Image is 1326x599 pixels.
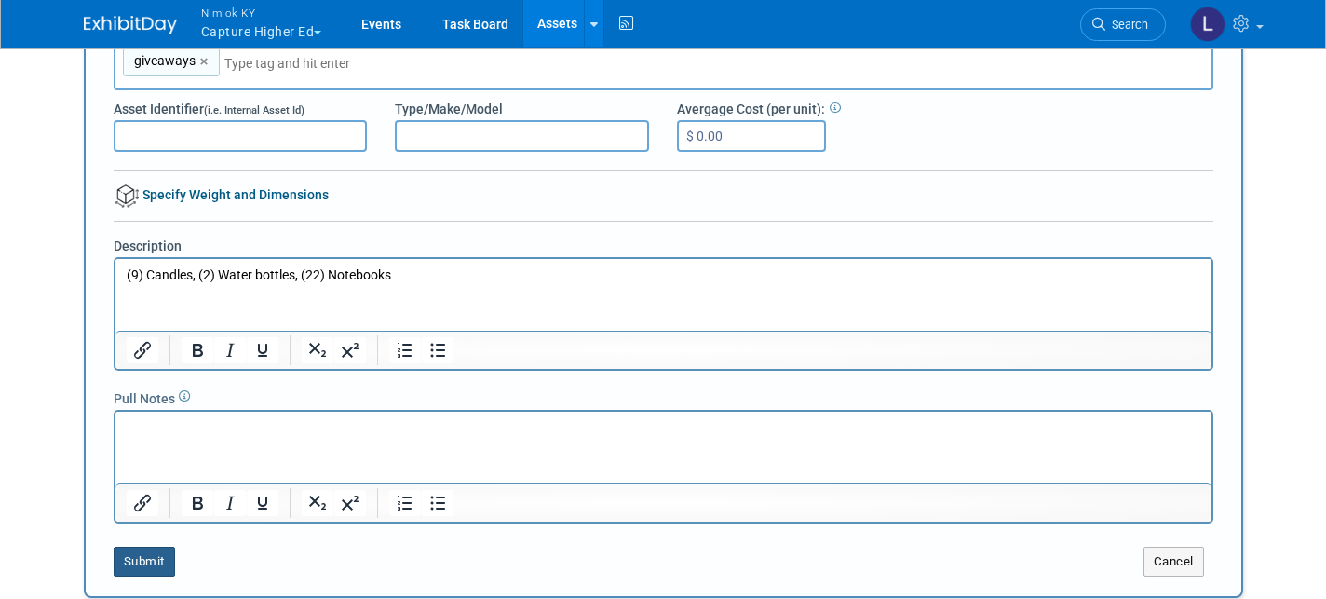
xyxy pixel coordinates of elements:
iframe: Rich Text Area [115,259,1211,331]
span: giveaways [130,51,196,70]
button: Subscript [302,490,333,516]
a: Search [1080,8,1166,41]
span: Nimlok KY [201,3,322,22]
button: Numbered list [389,337,421,363]
span: Avergage Cost (per unit): [677,102,825,116]
a: Specify Weight and Dimensions [114,187,329,202]
div: Pull Notes [114,385,1213,408]
label: Asset Identifier [114,100,304,118]
a: × [200,51,212,73]
button: Superscript [334,490,366,516]
button: Bullet list [422,337,453,363]
iframe: Rich Text Area [115,412,1211,483]
input: Type tag and hit enter [224,54,485,73]
label: Type/Make/Model [395,100,503,118]
span: Search [1105,18,1148,32]
button: Cancel [1143,547,1204,577]
label: Description [114,237,182,255]
button: Bold [182,337,213,363]
button: Bullet list [422,490,453,516]
button: Superscript [334,337,366,363]
button: Subscript [302,337,333,363]
button: Insert/edit link [127,490,158,516]
img: bvolume.png [115,184,139,208]
button: Numbered list [389,490,421,516]
button: Insert/edit link [127,337,158,363]
img: ExhibitDay [84,16,177,34]
img: Luc Schaefer [1190,7,1225,42]
button: Underline [247,337,278,363]
span: (i.e. Internal Asset Id) [204,104,304,116]
button: Bold [182,490,213,516]
button: Submit [114,547,175,577]
button: Italic [214,490,246,516]
button: Underline [247,490,278,516]
button: Italic [214,337,246,363]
